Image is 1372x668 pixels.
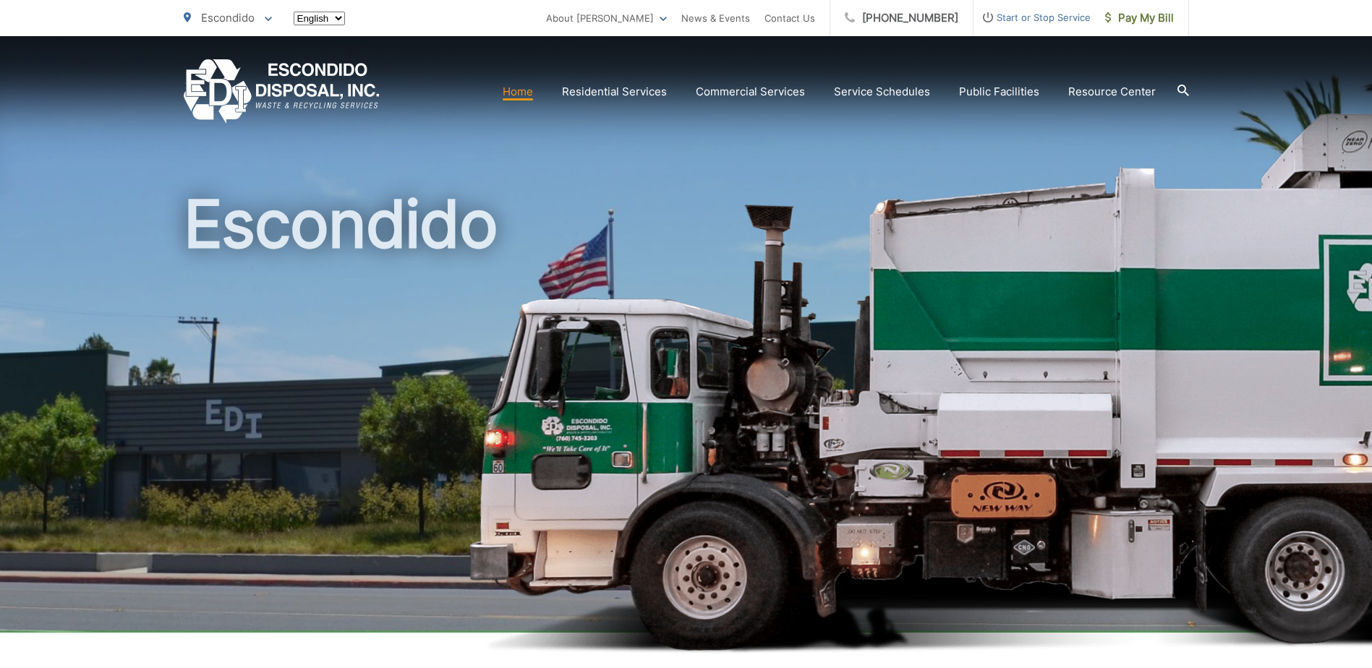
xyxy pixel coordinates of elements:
[184,188,1189,646] h1: Escondido
[184,59,380,124] a: EDCD logo. Return to the homepage.
[681,9,750,27] a: News & Events
[546,9,667,27] a: About [PERSON_NAME]
[834,83,930,100] a: Service Schedules
[1068,83,1156,100] a: Resource Center
[201,11,255,25] span: Escondido
[764,9,815,27] a: Contact Us
[959,83,1039,100] a: Public Facilities
[696,83,805,100] a: Commercial Services
[503,83,533,100] a: Home
[294,12,345,25] select: Select a language
[562,83,667,100] a: Residential Services
[1105,9,1174,27] span: Pay My Bill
